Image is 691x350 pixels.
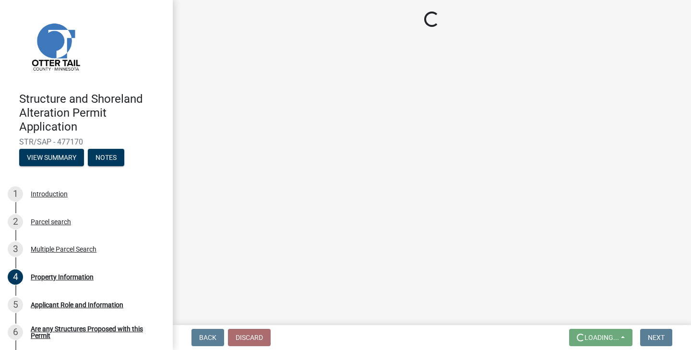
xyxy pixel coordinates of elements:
span: Loading... [584,334,619,341]
wm-modal-confirm: Summary [19,155,84,162]
button: Discard [228,329,271,346]
div: 1 [8,186,23,202]
div: Are any Structures Proposed with this Permit [31,326,157,339]
span: STR/SAP - 477170 [19,137,154,146]
span: Back [199,334,216,341]
wm-modal-confirm: Notes [88,155,124,162]
button: Loading... [569,329,632,346]
div: Property Information [31,274,94,280]
button: View Summary [19,149,84,166]
div: 6 [8,325,23,340]
div: Introduction [31,191,68,197]
div: Parcel search [31,218,71,225]
h4: Structure and Shoreland Alteration Permit Application [19,92,165,133]
div: Applicant Role and Information [31,302,123,308]
div: 5 [8,297,23,313]
div: 4 [8,269,23,285]
button: Next [640,329,672,346]
img: Otter Tail County, Minnesota [19,10,91,82]
div: 2 [8,214,23,229]
div: 3 [8,241,23,257]
button: Notes [88,149,124,166]
div: Multiple Parcel Search [31,246,96,253]
span: Next [648,334,665,341]
button: Back [191,329,224,346]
